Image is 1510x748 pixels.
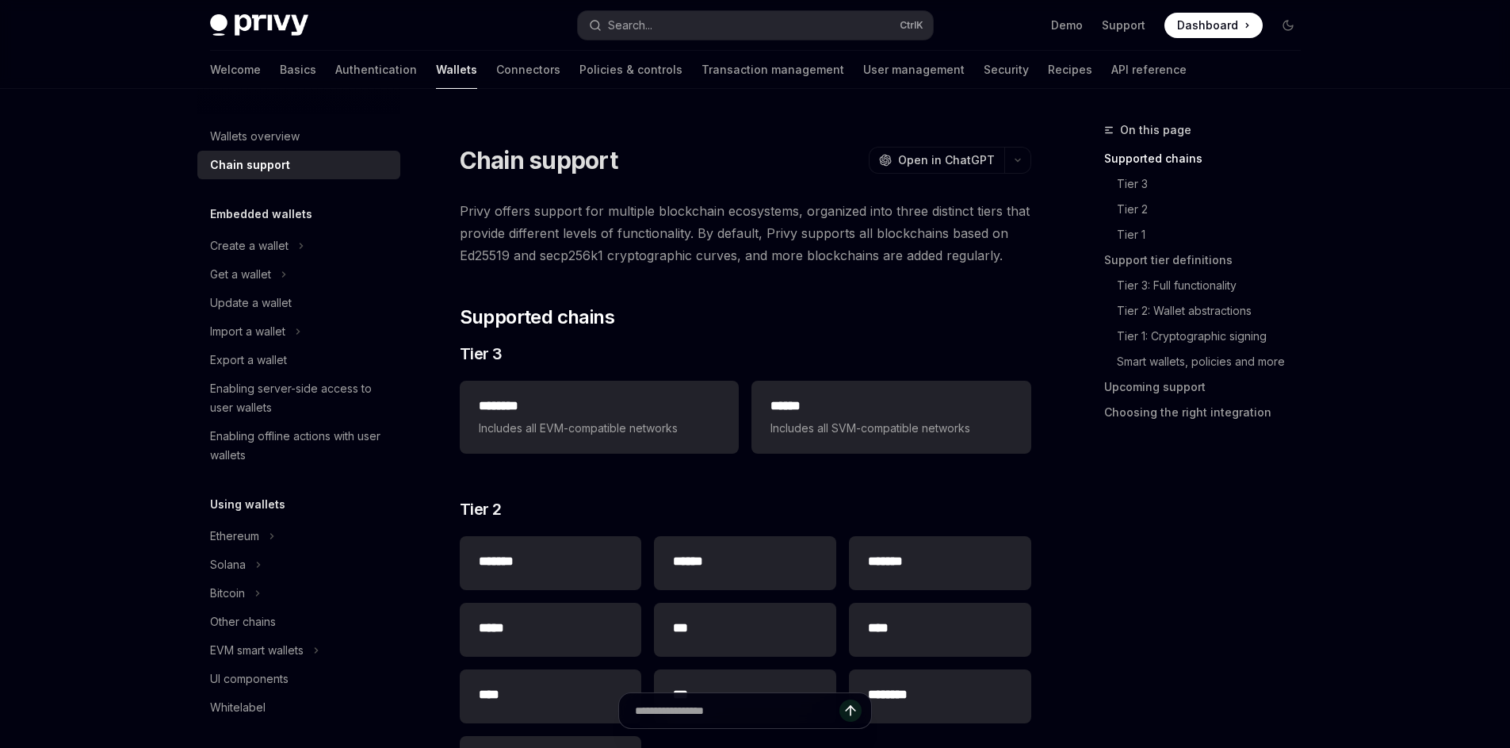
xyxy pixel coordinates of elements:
[1104,374,1313,400] a: Upcoming support
[197,289,400,317] a: Update a wallet
[1104,146,1313,171] a: Supported chains
[1111,51,1187,89] a: API reference
[460,200,1031,267] span: Privy offers support for multiple blockchain ecosystems, organized into three distinct tiers that...
[197,608,400,636] a: Other chains
[898,152,995,168] span: Open in ChatGPT
[1117,222,1313,247] a: Tier 1
[496,51,560,89] a: Connectors
[460,498,502,520] span: Tier 2
[1117,349,1313,374] a: Smart wallets, policies and more
[210,495,285,514] h5: Using wallets
[197,122,400,151] a: Wallets overview
[210,351,287,370] div: Export a wallet
[210,379,391,417] div: Enabling server-side access to user wallets
[1104,247,1313,273] a: Support tier definitions
[460,381,739,454] a: **** ***Includes all EVM-compatible networks
[1104,400,1313,425] a: Choosing the right integration
[210,584,245,603] div: Bitcoin
[578,11,933,40] button: Search...CtrlK
[1048,51,1092,89] a: Recipes
[210,293,292,313] div: Update a wallet
[210,641,304,660] div: EVM smart wallets
[900,19,923,32] span: Ctrl K
[984,51,1029,89] a: Security
[210,669,289,689] div: UI components
[1117,298,1313,324] a: Tier 2: Wallet abstractions
[210,205,312,224] h5: Embedded wallets
[210,527,259,546] div: Ethereum
[1051,17,1083,33] a: Demo
[210,14,308,36] img: dark logo
[460,343,503,365] span: Tier 3
[210,322,285,341] div: Import a wallet
[1117,171,1313,197] a: Tier 3
[1117,273,1313,298] a: Tier 3: Full functionality
[701,51,844,89] a: Transaction management
[1117,324,1313,349] a: Tier 1: Cryptographic signing
[1164,13,1263,38] a: Dashboard
[1120,121,1191,140] span: On this page
[460,146,617,175] h1: Chain support
[335,51,417,89] a: Authentication
[210,612,276,631] div: Other chains
[197,422,400,470] a: Enabling offline actions with user wallets
[1177,17,1238,33] span: Dashboard
[210,155,290,175] div: Chain support
[460,305,614,330] span: Supported chains
[839,700,862,722] button: Send message
[579,51,682,89] a: Policies & controls
[1275,13,1301,38] button: Toggle dark mode
[197,693,400,722] a: Whitelabel
[479,419,720,438] span: Includes all EVM-compatible networks
[210,265,271,284] div: Get a wallet
[210,555,246,574] div: Solana
[210,698,266,717] div: Whitelabel
[197,346,400,374] a: Export a wallet
[1102,17,1145,33] a: Support
[197,665,400,693] a: UI components
[197,374,400,422] a: Enabling server-side access to user wallets
[280,51,316,89] a: Basics
[751,381,1030,454] a: **** *Includes all SVM-compatible networks
[869,147,1004,174] button: Open in ChatGPT
[608,16,652,35] div: Search...
[210,236,289,255] div: Create a wallet
[863,51,965,89] a: User management
[1117,197,1313,222] a: Tier 2
[210,427,391,465] div: Enabling offline actions with user wallets
[770,419,1011,438] span: Includes all SVM-compatible networks
[436,51,477,89] a: Wallets
[210,127,300,146] div: Wallets overview
[210,51,261,89] a: Welcome
[197,151,400,179] a: Chain support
